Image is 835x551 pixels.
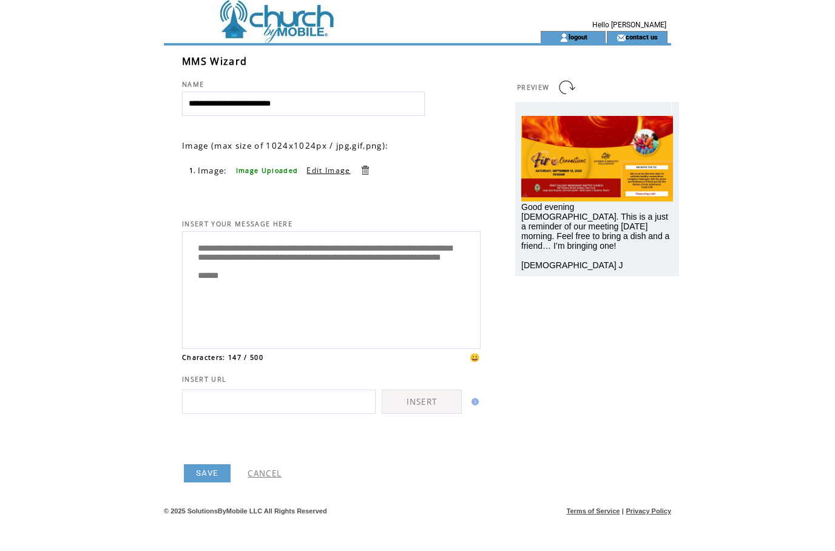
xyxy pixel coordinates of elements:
a: Terms of Service [567,507,620,515]
span: 1. [189,166,197,175]
span: Characters: 147 / 500 [182,353,263,362]
img: account_icon.gif [559,33,569,42]
a: INSERT [382,390,462,414]
a: CANCEL [248,468,282,479]
span: PREVIEW [517,83,549,92]
span: NAME [182,80,204,89]
a: logout [569,33,587,41]
img: help.gif [468,398,479,405]
span: Image: [198,165,228,176]
span: Good evening [DEMOGRAPHIC_DATA]. This is a just a reminder of our meeting [DATE] morning. Feel fr... [521,202,669,270]
span: INSERT URL [182,375,226,384]
a: contact us [626,33,658,41]
span: © 2025 SolutionsByMobile LLC All Rights Reserved [164,507,327,515]
a: Delete this item [359,164,371,176]
span: Hello [PERSON_NAME] [592,21,666,29]
a: Privacy Policy [626,507,671,515]
span: MMS Wizard [182,55,247,68]
img: contact_us_icon.gif [617,33,626,42]
span: INSERT YOUR MESSAGE HERE [182,220,292,228]
span: 😀 [470,352,481,363]
span: Image Uploaded [236,166,299,175]
a: Edit Image [306,165,350,175]
span: Image (max size of 1024x1024px / jpg,gif,png): [182,140,388,151]
a: SAVE [184,464,231,482]
span: | [622,507,624,515]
